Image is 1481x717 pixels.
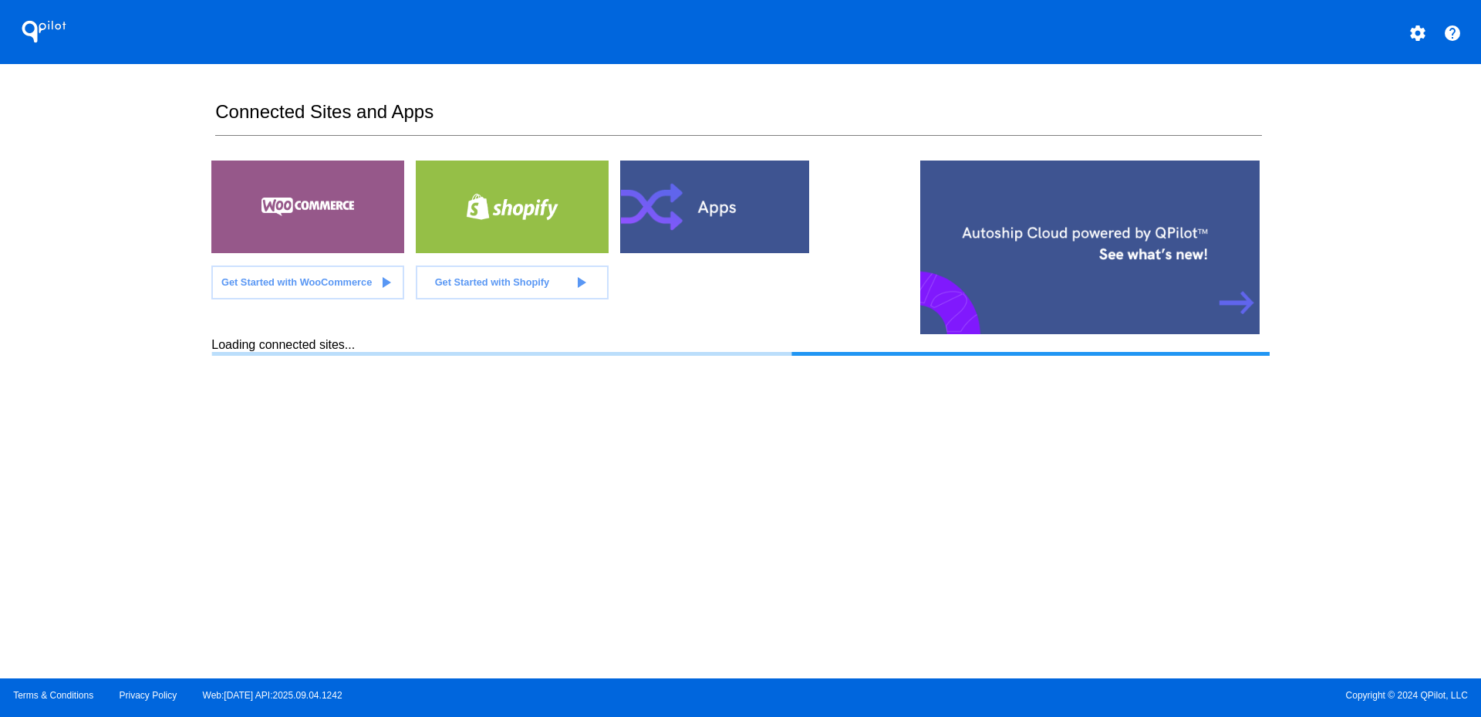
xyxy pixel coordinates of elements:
span: Get Started with Shopify [435,276,550,288]
div: Loading connected sites... [211,338,1269,356]
a: Privacy Policy [120,690,177,701]
a: Terms & Conditions [13,690,93,701]
h1: QPilot [13,16,75,47]
mat-icon: help [1443,24,1462,42]
span: Copyright © 2024 QPilot, LLC [754,690,1468,701]
h2: Connected Sites and Apps [215,101,1261,136]
mat-icon: play_arrow [572,273,590,292]
mat-icon: settings [1408,24,1427,42]
a: Web:[DATE] API:2025.09.04.1242 [203,690,342,701]
mat-icon: play_arrow [376,273,395,292]
span: Get Started with WooCommerce [221,276,372,288]
a: Get Started with Shopify [416,265,609,299]
a: Get Started with WooCommerce [211,265,404,299]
